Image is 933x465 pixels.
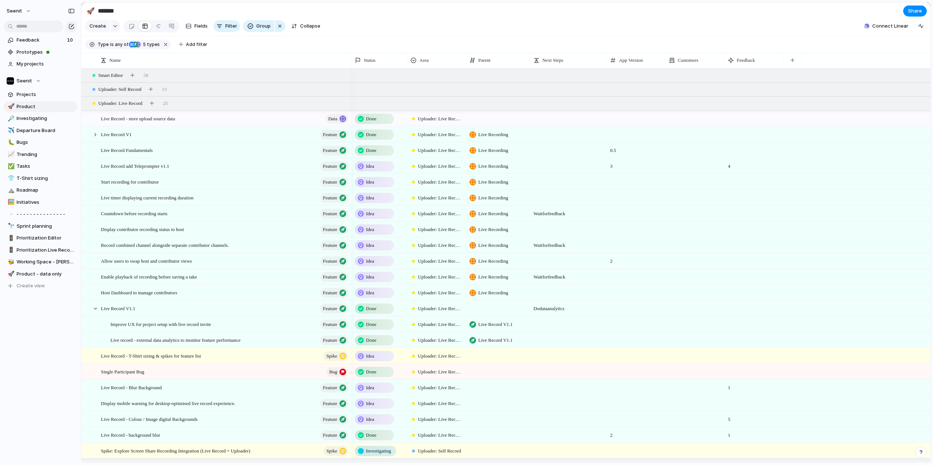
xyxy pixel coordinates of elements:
span: Live Record - Blur Background [101,383,162,391]
span: Done [366,321,376,328]
span: Create view [17,282,45,290]
div: ✈️ [8,126,13,135]
button: 🔎 [7,115,14,122]
div: ⛰️ [8,186,13,195]
div: 🚀Product [4,101,77,112]
span: My projects [17,60,75,68]
span: Prioritization Live Record [17,246,75,254]
span: Feature [323,272,337,282]
span: Uploader: Live Record [418,337,461,344]
span: Live Record Fundamentals [101,146,153,154]
span: Uploader: Live Record [418,258,461,265]
span: Product [17,103,75,110]
span: Done [366,305,376,312]
span: Name [109,57,121,64]
a: 👕T-Shirt sizing [4,173,77,184]
span: Feedback [17,36,65,44]
span: Feature [323,193,337,203]
button: Feature [320,304,348,313]
span: Live record - external data analytics to monitor feature performance [110,336,240,344]
button: Feature [320,399,348,408]
span: Live Record - T-Shirt sizing & spikes for feature list [101,351,201,360]
span: 1 [725,427,733,439]
div: 📈 [8,150,13,159]
span: any of [114,41,128,48]
span: Record combined channel alongside separate contributor channels. [101,241,229,249]
span: Live Recording [478,194,508,202]
span: Display contributor recording status to host [101,225,184,233]
span: Seenit [7,7,22,15]
button: Connect Linear [861,21,911,32]
button: Feature [320,177,348,187]
a: ⛰️Roadmap [4,185,77,196]
span: 2 [607,427,665,439]
span: Roadmap [17,187,75,194]
span: 3 [607,159,665,170]
button: ✅ [7,163,14,170]
span: Uploader: Live Record [418,368,461,376]
span: Departure Board [17,127,75,134]
span: Live Recording [478,242,508,249]
button: Feature [320,430,348,440]
span: Wait for feedback [531,206,606,217]
span: Live Record - store upload source data [101,114,175,123]
span: Live Record - Colour / Image digital Backgrounds [101,415,197,423]
button: Seenit [3,5,35,17]
button: Feature [320,272,348,282]
span: Done [366,147,376,154]
span: Prototypes [17,49,75,56]
div: 🐝 [8,258,13,266]
button: Seenit [4,75,77,86]
a: My projects [4,58,77,70]
button: ⛰️ [7,187,14,194]
span: Feature [323,319,337,330]
button: Feature [320,146,348,155]
span: Next Steps [542,57,563,64]
span: Parent [478,57,490,64]
span: Live Recording [478,289,508,297]
span: Done [366,432,376,439]
span: Create [89,22,106,30]
button: Feature [320,130,348,139]
button: 🐝 [7,258,14,266]
span: App Version [619,57,643,64]
button: Create [85,20,110,32]
span: Uploader: Live Record [418,163,461,170]
span: T-Shirt sizing [17,175,75,182]
span: Filter [225,22,237,30]
span: Single Participant Bug [101,367,144,376]
button: Feature [320,336,348,345]
span: Uploader: Live Record [418,242,461,249]
span: Live Recording [478,147,508,154]
button: Feature [320,320,348,329]
span: Feature [323,430,337,440]
span: Idea [366,352,374,360]
button: Feature [320,256,348,266]
span: Spike [326,446,337,456]
span: Connect Linear [872,22,908,30]
span: types [141,41,160,48]
span: Live timer displaying current recording duration [101,193,194,202]
a: 🔎Investigating [4,113,77,124]
div: 🚦Prioritization Live Record [4,245,77,256]
span: Uploader: Live Record [418,432,461,439]
button: Feature [320,241,348,250]
span: Live Recording [478,163,508,170]
a: 📈Trending [4,149,77,160]
span: Live Recording [478,258,508,265]
span: Uploader: Live Record [418,115,461,123]
span: Investigating [366,447,391,455]
span: Feature [323,145,337,156]
span: Uploader: Live Record [418,352,461,360]
span: Live Record V1.1 [478,321,513,328]
span: Group [256,22,271,30]
span: Area [419,57,429,64]
span: Start recording for contributor [101,177,159,186]
div: 🐛 [8,138,13,147]
span: Idea [366,178,374,186]
button: 🖼️ [7,199,14,206]
span: 58 [144,72,148,79]
span: Wait for feedback [531,238,606,249]
span: Live Record V1.1 [101,304,135,312]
